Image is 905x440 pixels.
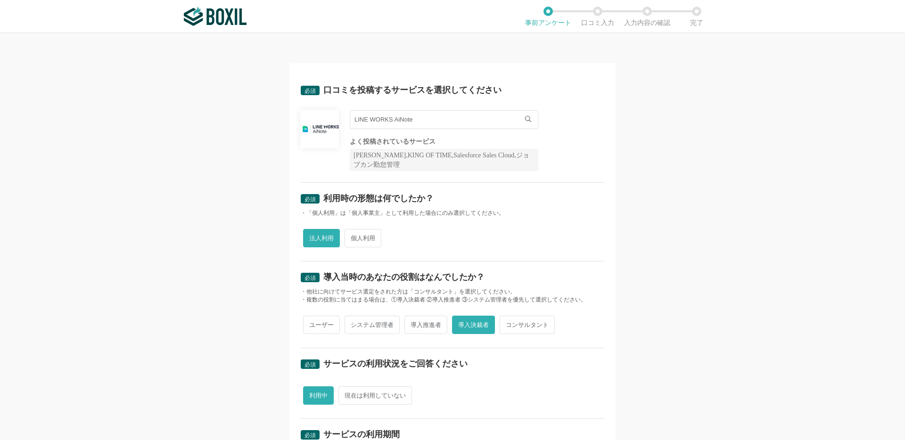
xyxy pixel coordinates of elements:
li: 完了 [672,7,721,26]
input: サービス名で検索 [350,110,538,129]
li: 口コミ入力 [573,7,622,26]
div: [PERSON_NAME],KING OF TIME,Salesforce Sales Cloud,ジョブカン勤怠管理 [350,149,538,171]
div: サービスの利用期間 [323,430,400,439]
span: 個人利用 [345,229,381,247]
span: 法人利用 [303,229,340,247]
div: 導入当時のあなたの役割はなんでしたか？ [323,273,485,281]
span: コンサルタント [500,316,555,334]
img: ボクシルSaaS_ロゴ [184,7,247,26]
span: 必須 [304,275,316,281]
div: ・他社に向けてサービス選定をされた方は「コンサルタント」を選択してください。 [301,288,604,296]
span: 導入決裁者 [452,316,495,334]
div: 利用時の形態は何でしたか？ [323,194,434,203]
li: 事前アンケート [523,7,573,26]
span: 必須 [304,361,316,368]
div: よく投稿されているサービス [350,139,538,145]
div: ・複数の役割に当てはまる場合は、①導入決裁者 ②導入推進者 ③システム管理者を優先して選択してください。 [301,296,604,304]
span: システム管理者 [345,316,400,334]
div: 口コミを投稿するサービスを選択してください [323,86,502,94]
span: ユーザー [303,316,340,334]
div: ・「個人利用」は「個人事業主」として利用した場合にのみ選択してください。 [301,209,604,217]
span: 必須 [304,432,316,439]
span: 導入推進者 [404,316,447,334]
span: 必須 [304,88,316,94]
span: 利用中 [303,386,334,405]
span: 必須 [304,196,316,203]
span: 現在は利用していない [338,386,412,405]
div: サービスの利用状況をご回答ください [323,359,468,368]
li: 入力内容の確認 [622,7,672,26]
